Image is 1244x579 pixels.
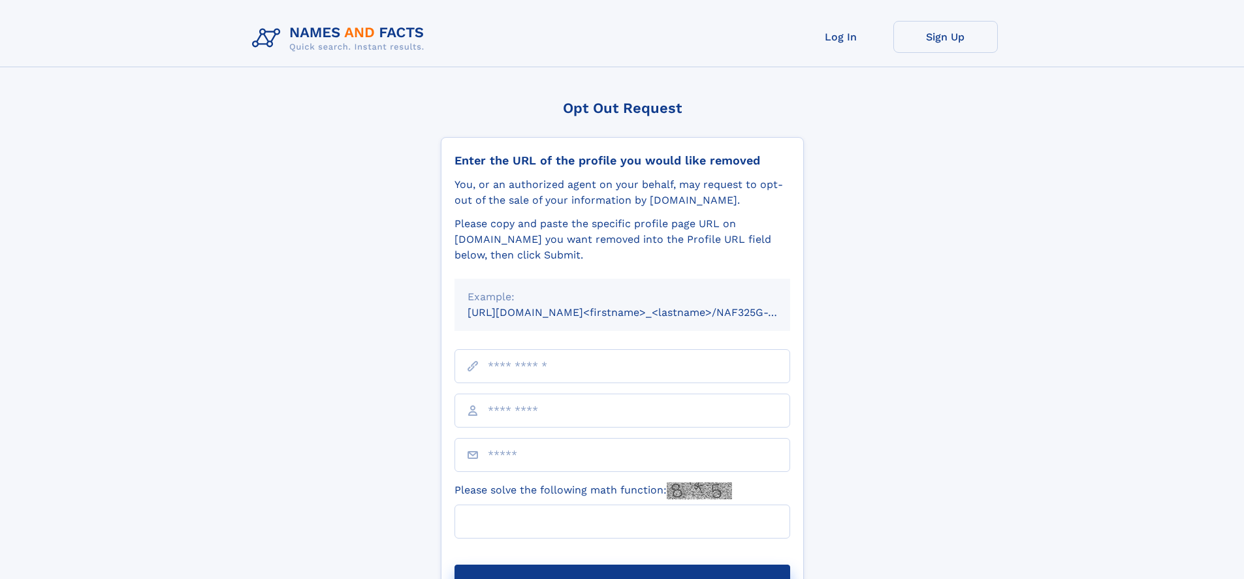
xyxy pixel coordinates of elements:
[455,482,732,499] label: Please solve the following math function:
[455,216,790,263] div: Please copy and paste the specific profile page URL on [DOMAIN_NAME] you want removed into the Pr...
[468,289,777,305] div: Example:
[468,306,815,319] small: [URL][DOMAIN_NAME]<firstname>_<lastname>/NAF325G-xxxxxxxx
[455,153,790,168] div: Enter the URL of the profile you would like removed
[455,177,790,208] div: You, or an authorized agent on your behalf, may request to opt-out of the sale of your informatio...
[441,100,804,116] div: Opt Out Request
[247,21,435,56] img: Logo Names and Facts
[789,21,893,53] a: Log In
[893,21,998,53] a: Sign Up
